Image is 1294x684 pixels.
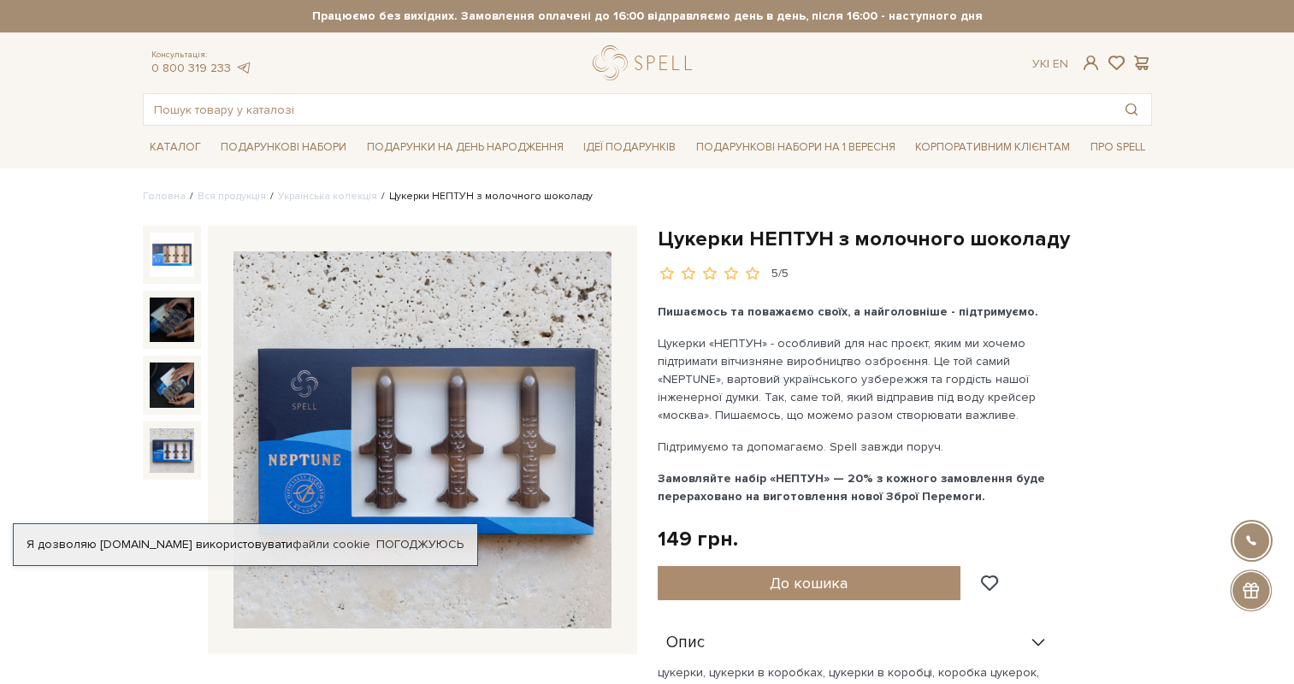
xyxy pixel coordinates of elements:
[292,537,370,551] a: файли cookie
[151,61,231,75] a: 0 800 319 233
[151,50,252,61] span: Консультація:
[14,537,477,552] div: Я дозволяю [DOMAIN_NAME] використовувати
[143,190,186,203] a: Головна
[233,251,612,629] img: Цукерки НЕПТУН з молочного шоколаду
[1047,56,1049,71] span: |
[360,134,570,161] a: Подарунки на День народження
[593,45,700,80] a: logo
[658,526,738,552] div: 149 грн.
[908,133,1077,162] a: Корпоративним клієнтам
[770,574,848,593] span: До кошика
[666,635,705,651] span: Опис
[771,266,789,282] div: 5/5
[1112,94,1151,125] button: Пошук товару у каталозі
[198,190,266,203] a: Вся продукція
[658,226,1152,252] h1: Цукерки НЕПТУН з молочного шоколаду
[143,134,208,161] a: Каталог
[150,363,194,407] img: Цукерки НЕПТУН з молочного шоколаду
[658,304,1038,319] b: Пишаємось та поважаємо своїх, а найголовніше - підтримуємо.
[377,189,593,204] li: Цукерки НЕПТУН з молочного шоколаду
[1084,134,1152,161] a: Про Spell
[1032,56,1068,72] div: Ук
[150,233,194,277] img: Цукерки НЕПТУН з молочного шоколаду
[144,94,1112,125] input: Пошук товару у каталозі
[235,61,252,75] a: telegram
[150,298,194,342] img: Цукерки НЕПТУН з молочного шоколаду
[689,133,902,162] a: Подарункові набори на 1 Вересня
[658,471,1045,504] b: Замовляйте набір «НЕПТУН» — 20% з кожного замовлення буде перераховано на виготовлення нової Збро...
[150,428,194,473] img: Цукерки НЕПТУН з молочного шоколаду
[214,134,353,161] a: Подарункові набори
[576,134,682,161] a: Ідеї подарунків
[143,9,1152,24] strong: Працюємо без вихідних. Замовлення оплачені до 16:00 відправляємо день в день, після 16:00 - насту...
[278,190,377,203] a: Українська колекція
[658,334,1059,424] p: Цукерки «НЕПТУН» - особливий для нас проєкт, яким ми хочемо підтримати вітчизняне виробництво озб...
[1053,56,1068,71] a: En
[658,438,1059,456] p: Підтримуємо та допомагаємо. Spell завжди поруч.
[658,566,961,600] button: До кошика
[376,537,464,552] a: Погоджуюсь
